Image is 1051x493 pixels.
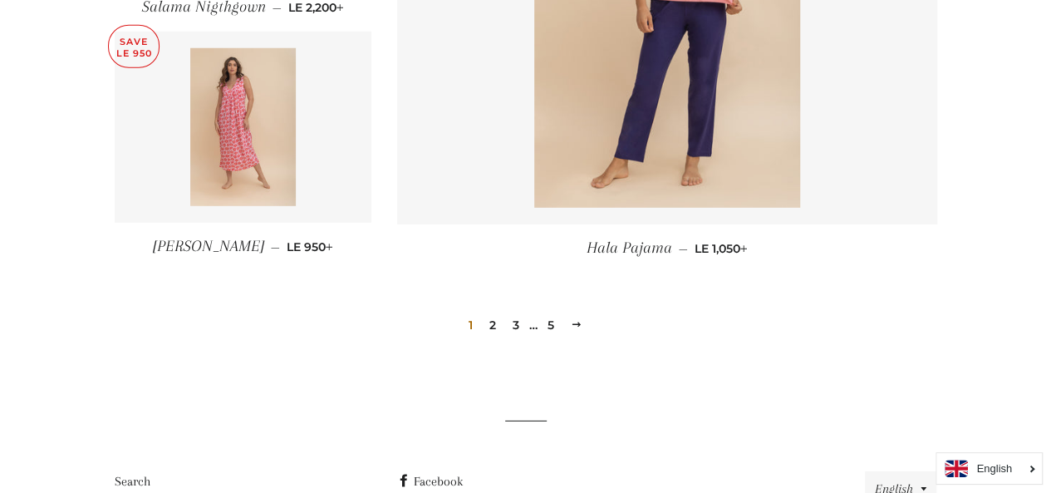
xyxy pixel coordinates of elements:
[541,313,561,338] a: 5
[287,239,333,254] span: LE 950
[109,26,159,68] p: Save LE 950
[529,319,538,331] span: …
[587,239,672,257] span: Hala Pajama
[397,224,937,272] a: Hala Pajama — LE 1,050
[976,463,1012,474] i: English
[945,460,1034,477] a: English
[483,313,503,338] a: 2
[396,474,462,489] a: Facebook
[506,313,526,338] a: 3
[462,313,479,338] span: 1
[271,239,280,254] span: —
[695,241,748,256] span: LE 1,050
[115,474,150,489] a: Search
[153,237,264,255] span: [PERSON_NAME]
[679,241,688,256] span: —
[115,223,372,270] a: [PERSON_NAME] — LE 950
